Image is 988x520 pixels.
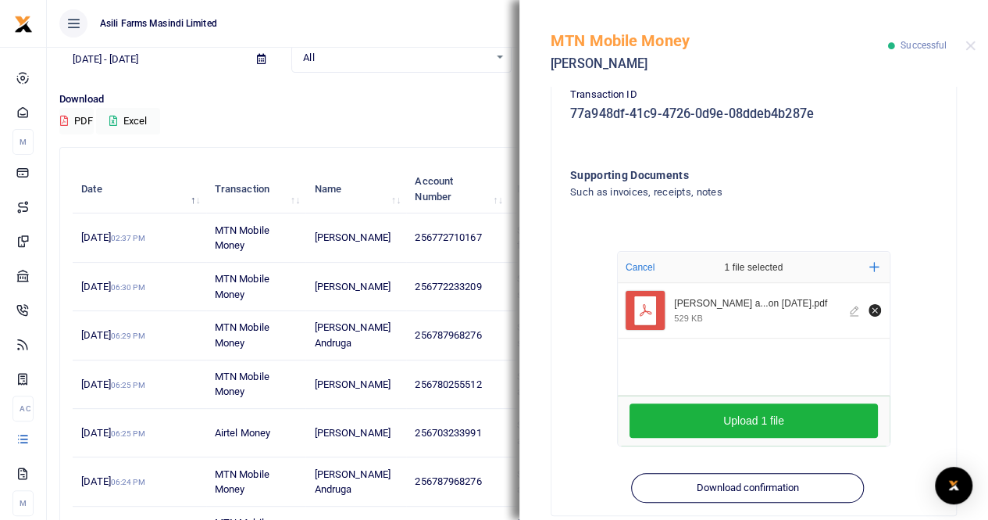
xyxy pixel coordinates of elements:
[674,298,840,310] div: Walter Field and Lunch Facilitation Sep 25.pdf
[215,321,269,349] span: MTN Mobile Money
[94,16,223,30] span: Asili Farms Masindi Limited
[631,473,863,503] button: Download confirmation
[415,231,481,243] span: 256772710167
[866,302,883,319] button: Remove file
[517,419,594,446] span: September lunch allowance
[59,108,94,134] button: PDF
[215,468,269,496] span: MTN Mobile Money
[111,234,145,242] small: 02:37 PM
[847,302,864,319] button: Edit file Walter Field and Lunch Facilitation Sep 25.pdf
[901,40,947,51] span: Successful
[314,231,390,243] span: [PERSON_NAME]
[12,490,34,516] li: M
[415,378,481,390] span: 256780255512
[517,321,608,349] span: September fuel plus service
[12,396,34,421] li: Ac
[415,427,481,439] span: 256703233991
[111,283,145,292] small: 06:30 PM
[415,281,481,292] span: 256772233209
[965,41,976,51] button: Close
[215,224,269,252] span: MTN Mobile Money
[12,129,34,155] li: M
[551,31,888,50] h5: MTN Mobile Money
[935,467,972,504] div: Open Intercom Messenger
[59,46,244,73] input: select period
[687,252,820,283] div: 1 file selected
[14,15,33,34] img: logo-small
[96,108,160,134] button: Excel
[570,167,874,184] h4: Supporting Documents
[314,378,390,390] span: [PERSON_NAME]
[81,231,144,243] span: [DATE]
[570,184,874,201] h4: Such as invoices, receipts, notes
[111,429,145,438] small: 06:25 PM
[215,427,270,439] span: Airtel Money
[415,475,481,487] span: 256787968276
[517,273,608,300] span: September fuel plus service
[303,50,488,66] span: All
[14,17,33,29] a: logo-small logo-large logo-large
[517,224,589,252] span: September field facilitation
[551,56,888,72] h5: [PERSON_NAME]
[215,371,269,398] span: MTN Mobile Money
[81,475,144,487] span: [DATE]
[415,329,481,341] span: 256787968276
[111,381,145,389] small: 06:25 PM
[215,273,269,300] span: MTN Mobile Money
[674,313,703,324] div: 529 KB
[314,427,390,439] span: [PERSON_NAME]
[508,165,622,213] th: Memo: activate to sort column ascending
[59,91,976,108] p: Download
[81,427,144,439] span: [DATE]
[406,165,508,213] th: Account Number: activate to sort column ascending
[517,371,594,398] span: September lunch allowance
[617,251,890,446] div: File Uploader
[81,281,144,292] span: [DATE]
[570,87,937,103] p: Transaction ID
[570,106,937,122] h5: 77a948df-41c9-4726-0d9e-08ddeb4b287e
[111,332,145,340] small: 06:29 PM
[630,403,878,438] button: Upload 1 file
[314,281,390,292] span: [PERSON_NAME]
[73,165,206,213] th: Date: activate to sort column descending
[206,165,306,213] th: Transaction: activate to sort column ascending
[314,468,390,496] span: [PERSON_NAME] Andruga
[863,256,886,278] button: Add more files
[305,165,406,213] th: Name: activate to sort column ascending
[621,257,659,278] button: Cancel
[111,478,145,486] small: 06:24 PM
[314,321,390,349] span: [PERSON_NAME] Andruga
[81,378,144,390] span: [DATE]
[517,468,594,496] span: September lunch allowance
[81,329,144,341] span: [DATE]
